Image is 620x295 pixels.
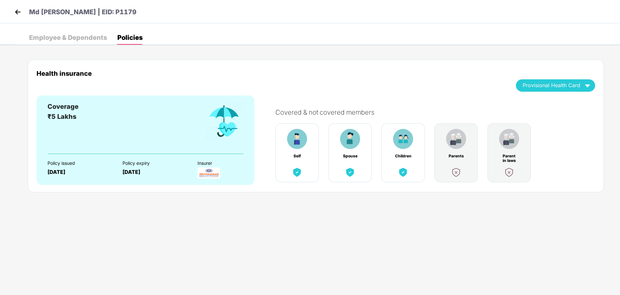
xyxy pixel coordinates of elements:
[397,166,409,178] img: benefitCardImg
[13,7,23,17] img: back
[516,79,595,92] button: Provisional Health Card
[503,166,515,178] img: benefitCardImg
[450,166,462,178] img: benefitCardImg
[499,129,519,149] img: benefitCardImg
[198,167,220,179] img: InsurerLogo
[123,161,186,166] div: Policy expiry
[344,166,356,178] img: benefitCardImg
[291,166,303,178] img: benefitCardImg
[275,108,602,116] div: Covered & not covered members
[523,84,580,87] span: Provisional Health Card
[340,129,360,149] img: benefitCardImg
[37,70,506,77] div: Health insurance
[198,161,261,166] div: Insurer
[29,7,136,17] p: Md [PERSON_NAME] | EID: P1179
[48,102,79,112] div: Coverage
[446,129,466,149] img: benefitCardImg
[205,102,243,141] img: benefitCardImg
[393,129,413,149] img: benefitCardImg
[48,113,76,120] span: ₹5 Lakhs
[117,34,143,41] div: Policies
[342,154,358,158] div: Spouse
[582,80,593,91] img: wAAAAASUVORK5CYII=
[48,169,111,175] div: [DATE]
[123,169,186,175] div: [DATE]
[48,161,111,166] div: Policy issued
[501,154,518,158] div: Parent in laws
[29,34,107,41] div: Employee & Dependents
[287,129,307,149] img: benefitCardImg
[395,154,412,158] div: Children
[448,154,465,158] div: Parents
[289,154,305,158] div: Self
